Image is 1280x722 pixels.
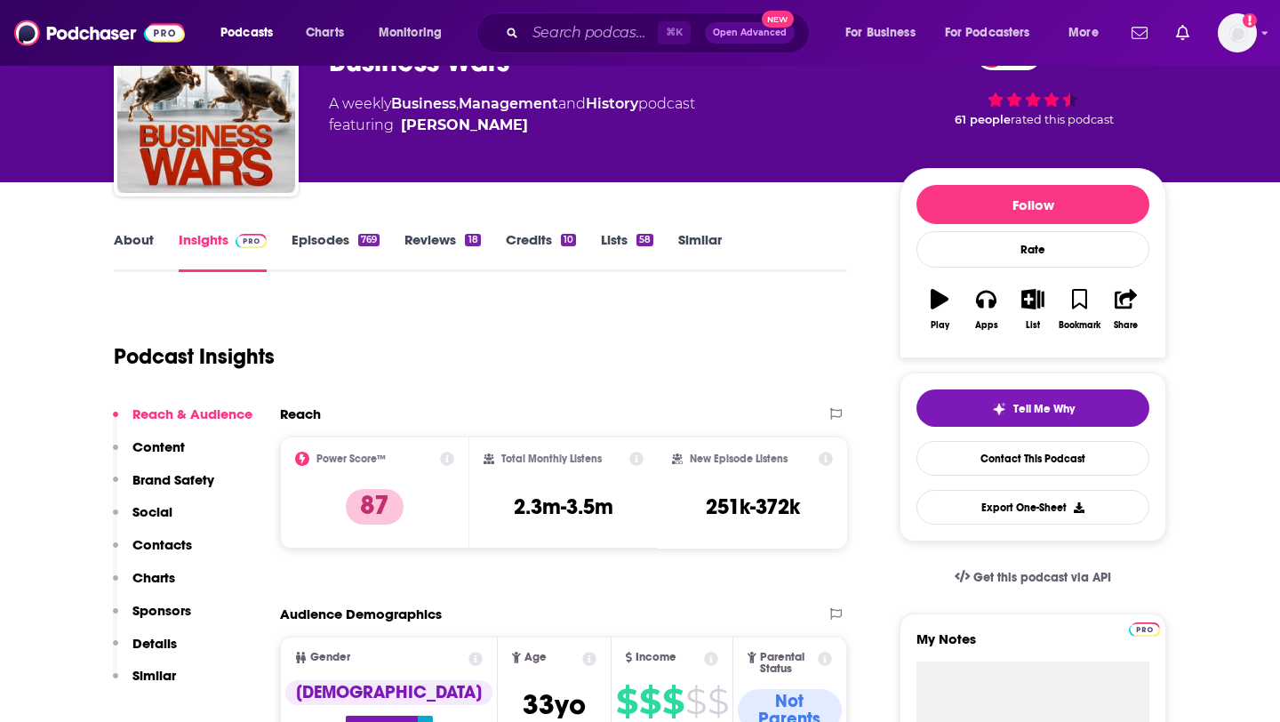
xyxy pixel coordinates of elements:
h2: Reach [280,405,321,422]
span: 61 people [955,113,1011,126]
div: 87 61 peoplerated this podcast [900,28,1166,138]
img: tell me why sparkle [992,402,1006,416]
a: About [114,231,154,272]
button: open menu [1056,19,1121,47]
button: tell me why sparkleTell Me Why [916,389,1149,427]
button: List [1010,277,1056,341]
img: Podchaser - Follow, Share and Rate Podcasts [14,16,185,50]
button: Reach & Audience [113,405,252,438]
span: Get this podcast via API [973,570,1111,585]
button: Similar [113,667,176,700]
h2: New Episode Listens [690,453,788,465]
div: 58 [636,234,653,246]
a: David Brown [401,115,528,136]
div: 769 [358,234,380,246]
a: Management [459,95,558,112]
span: 33 yo [523,687,586,722]
span: rated this podcast [1011,113,1114,126]
span: Income [636,652,676,663]
h2: Total Monthly Listens [501,453,602,465]
p: Sponsors [132,602,191,619]
p: Brand Safety [132,471,214,488]
span: $ [708,687,728,716]
p: Contacts [132,536,192,553]
div: 18 [465,234,480,246]
span: Tell Me Why [1013,402,1075,416]
p: Reach & Audience [132,405,252,422]
span: Logged in as james.parsons [1218,13,1257,52]
h3: 2.3m-3.5m [514,493,613,520]
a: Show notifications dropdown [1169,18,1196,48]
a: History [586,95,638,112]
button: open menu [366,19,465,47]
p: Social [132,503,172,520]
a: Pro website [1129,620,1160,637]
button: Contacts [113,536,192,569]
span: ⌘ K [658,21,691,44]
button: open menu [933,19,1056,47]
button: Content [113,438,185,471]
button: Share [1103,277,1149,341]
span: More [1068,20,1099,45]
span: Monitoring [379,20,442,45]
h2: Audience Demographics [280,606,442,622]
span: $ [616,687,637,716]
a: Show notifications dropdown [1124,18,1155,48]
div: [DEMOGRAPHIC_DATA] [285,680,492,705]
button: Export One-Sheet [916,490,1149,525]
label: My Notes [916,630,1149,662]
button: open menu [208,19,296,47]
a: Charts [294,19,355,47]
a: Lists58 [601,231,653,272]
p: 87 [346,489,404,525]
div: Share [1114,320,1138,331]
p: Charts [132,569,175,586]
a: Similar [678,231,722,272]
span: and [558,95,586,112]
a: Reviews18 [404,231,480,272]
input: Search podcasts, credits, & more... [525,19,658,47]
span: New [762,11,794,28]
button: Show profile menu [1218,13,1257,52]
img: Business Wars [117,15,295,193]
span: Gender [310,652,350,663]
div: List [1026,320,1040,331]
span: Open Advanced [713,28,787,37]
button: Follow [916,185,1149,224]
p: Content [132,438,185,455]
h1: Podcast Insights [114,343,275,370]
div: Play [931,320,949,331]
button: Brand Safety [113,471,214,504]
button: Social [113,503,172,536]
a: Business [391,95,456,112]
p: Similar [132,667,176,684]
div: Bookmark [1059,320,1100,331]
a: Get this podcast via API [940,556,1125,599]
h3: 251k-372k [706,493,800,520]
span: featuring [329,115,695,136]
span: Parental Status [760,652,815,675]
span: For Business [845,20,916,45]
img: Podchaser Pro [1129,622,1160,637]
div: Apps [975,320,998,331]
div: 10 [561,234,576,246]
svg: Add a profile image [1243,13,1257,28]
span: For Podcasters [945,20,1030,45]
img: Podchaser Pro [236,234,267,248]
div: A weekly podcast [329,93,695,136]
span: Age [524,652,547,663]
button: Sponsors [113,602,191,635]
div: Rate [916,231,1149,268]
h2: Power Score™ [316,453,386,465]
button: Play [916,277,963,341]
a: Credits10 [506,231,576,272]
button: Charts [113,569,175,602]
button: open menu [833,19,938,47]
button: Bookmark [1056,277,1102,341]
div: Search podcasts, credits, & more... [493,12,827,53]
button: Details [113,635,177,668]
span: Podcasts [220,20,273,45]
p: Details [132,635,177,652]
